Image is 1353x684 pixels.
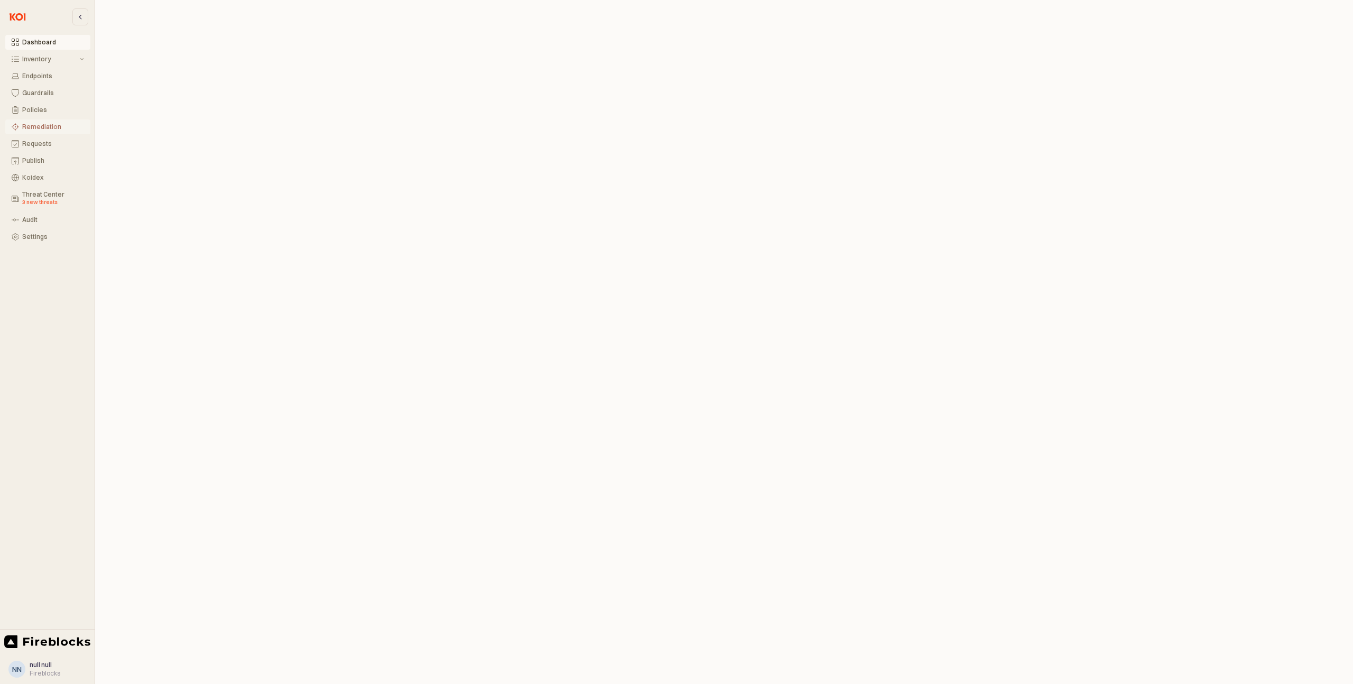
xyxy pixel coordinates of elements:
div: nn [12,664,22,674]
button: Remediation [5,119,90,134]
div: Fireblocks [30,669,60,678]
div: Inventory [22,56,78,63]
div: Policies [22,106,84,114]
button: Dashboard [5,35,90,50]
button: Guardrails [5,86,90,100]
div: Publish [22,157,84,164]
button: Endpoints [5,69,90,84]
span: null null [30,661,52,669]
div: Endpoints [22,72,84,80]
div: Audit [22,216,84,224]
div: Guardrails [22,89,84,97]
div: Settings [22,233,84,241]
div: Requests [22,140,84,147]
div: Dashboard [22,39,84,46]
div: Threat Center [22,191,84,207]
div: Remediation [22,123,84,131]
button: Audit [5,212,90,227]
button: Settings [5,229,90,244]
div: 3 new threats [22,198,84,207]
div: Koidex [22,174,84,181]
button: Policies [5,103,90,117]
button: Threat Center [5,187,90,210]
button: Koidex [5,170,90,185]
button: Publish [5,153,90,168]
button: Inventory [5,52,90,67]
button: nn [8,661,25,678]
button: Requests [5,136,90,151]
